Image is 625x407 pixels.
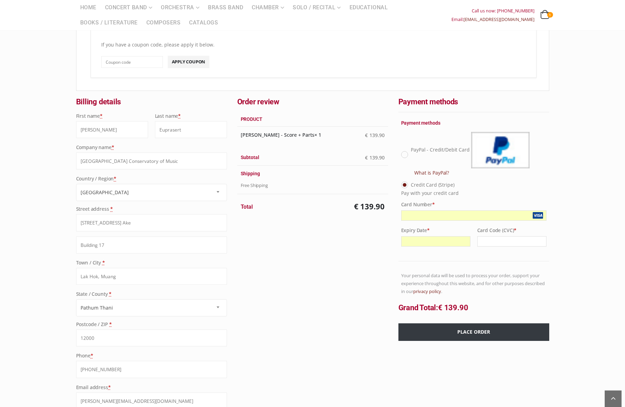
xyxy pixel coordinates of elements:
label: State / County [76,290,227,298]
h3: Payment methods [398,96,549,107]
abbr: required [109,291,112,297]
iframe: Secure expiration date input frame [403,238,468,244]
iframe: Secure CVC input frame [479,238,544,244]
bdi: 139.90 [365,154,385,161]
label: PayPal - Credit/Debit Card [411,132,546,177]
h3: Grand Total: [398,302,549,313]
a: privacy policy [413,288,441,294]
input: Coupon code [101,56,163,67]
label: Phone [76,352,227,360]
bdi: 139.90 [354,201,385,211]
label: Card Number [401,200,546,209]
abbr: required [114,175,116,182]
img: PayPal acceptance mark [471,132,530,169]
label: Street address [76,205,227,213]
span: Pathum Thani [76,300,227,316]
abbr: required [112,144,114,150]
a: Catalogs [185,15,222,30]
span: € [354,201,358,211]
label: Town / City [76,259,227,267]
span: 1 [547,12,553,18]
abbr: required [110,206,113,212]
iframe: Secure card number input frame [403,212,544,219]
h4: Subtotal [241,154,339,161]
span: Country / Region [76,184,227,201]
abbr: required [102,259,105,266]
p: If you have a coupon code, please apply it below. [101,41,526,49]
strong: × 1 [314,132,321,138]
div: Email: [451,15,534,24]
span: Thailand [76,184,227,201]
span: € [365,132,368,138]
label: Expiry Date [401,226,470,234]
button: Apply coupon [168,56,210,68]
h4: Product [241,115,385,123]
label: Postcode / ZIP [76,320,227,328]
abbr: required [178,113,181,119]
td: [PERSON_NAME] - Score + Parts [237,126,343,144]
abbr: required [108,384,111,390]
abbr: required [100,113,103,119]
abbr: required [91,352,93,359]
span: € [438,303,442,312]
bdi: 139.90 [365,132,385,138]
input: House number and street name [76,214,227,231]
p: Pay with your credit card [401,189,546,197]
label: Email address [76,383,227,392]
p: Your personal data will be used to process your order, support your experience throughout this we... [398,272,549,295]
label: Country / Region [76,175,227,183]
h4: Payment methods [398,119,549,127]
a: What is PayPal? [414,168,449,177]
h3: Billing details [76,96,227,107]
label: Card Code (CVC) [477,226,546,234]
bdi: 139.90 [438,303,468,312]
label: Credit Card (Stripe) [411,180,454,189]
a: Books / Literature [76,15,142,30]
label: First name [76,112,148,120]
a: [EMAIL_ADDRESS][DOMAIN_NAME] [463,17,534,22]
span: € [365,154,368,161]
a: Composers [142,15,185,30]
button: Place order [398,323,549,341]
span: State / County [76,299,227,316]
label: Last name [155,112,227,120]
h4: Shipping [241,170,385,177]
h4: Total [241,203,339,211]
div: Call us now: [PHONE_NUMBER] [451,7,534,15]
abbr: required [109,321,112,327]
label: Free shipping [241,181,268,190]
input: Apartment, suite, unit, etc. (optional) [76,237,227,253]
h3: Order review [237,96,388,107]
